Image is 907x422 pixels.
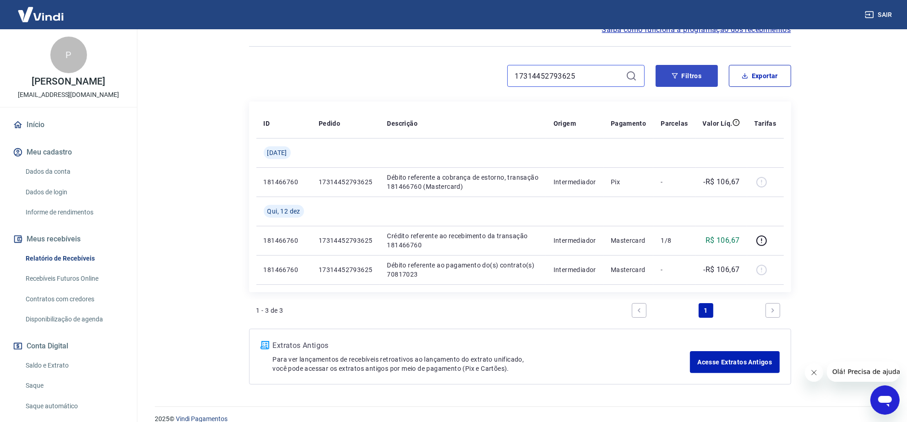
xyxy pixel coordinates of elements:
[554,265,596,274] p: Intermediador
[827,362,900,382] iframe: Mensagem da empresa
[18,90,119,100] p: [EMAIL_ADDRESS][DOMAIN_NAME]
[704,176,740,187] p: -R$ 106,67
[704,264,740,275] p: -R$ 106,67
[611,177,646,187] p: Pix
[319,119,340,128] p: Pedido
[699,303,713,318] a: Page 1 is your current page
[661,265,688,274] p: -
[32,77,105,86] p: [PERSON_NAME]
[22,290,126,309] a: Contratos com credores
[50,37,87,73] div: P
[870,385,900,415] iframe: Botão para abrir a janela de mensagens
[256,306,283,315] p: 1 - 3 de 3
[729,65,791,87] button: Exportar
[863,6,896,23] button: Sair
[319,236,373,245] p: 17314452793625
[11,115,126,135] a: Início
[319,177,373,187] p: 17314452793625
[554,177,596,187] p: Intermediador
[387,119,418,128] p: Descrição
[755,119,777,128] p: Tarifas
[22,376,126,395] a: Saque
[22,397,126,416] a: Saque automático
[22,183,126,202] a: Dados de login
[554,236,596,245] p: Intermediador
[387,173,539,191] p: Débito referente a cobrança de estorno, transação 181466760 (Mastercard)
[267,148,287,157] span: [DATE]
[264,177,304,187] p: 181466760
[22,356,126,375] a: Saldo e Extrato
[264,236,304,245] p: 181466760
[5,6,77,14] span: Olá! Precisa de ajuda?
[264,119,270,128] p: ID
[766,303,780,318] a: Next page
[611,236,646,245] p: Mastercard
[11,142,126,162] button: Meu cadastro
[22,162,126,181] a: Dados da conta
[22,249,126,268] a: Relatório de Recebíveis
[611,265,646,274] p: Mastercard
[632,303,646,318] a: Previous page
[656,65,718,87] button: Filtros
[22,310,126,329] a: Disponibilização de agenda
[387,231,539,250] p: Crédito referente ao recebimento da transação 181466760
[22,203,126,222] a: Informe de rendimentos
[387,261,539,279] p: Débito referente ao pagamento do(s) contrato(s) 70817023
[661,119,688,128] p: Parcelas
[267,207,300,216] span: Qui, 12 dez
[661,177,688,187] p: -
[706,235,740,246] p: R$ 106,67
[602,24,791,35] a: Saiba como funciona a programação dos recebimentos
[11,229,126,249] button: Meus recebíveis
[11,336,126,356] button: Conta Digital
[11,0,71,28] img: Vindi
[264,265,304,274] p: 181466760
[261,341,269,349] img: ícone
[273,340,690,351] p: Extratos Antigos
[273,355,690,373] p: Para ver lançamentos de recebíveis retroativos ao lançamento do extrato unificado, você pode aces...
[703,119,733,128] p: Valor Líq.
[611,119,646,128] p: Pagamento
[22,269,126,288] a: Recebíveis Futuros Online
[554,119,576,128] p: Origem
[661,236,688,245] p: 1/8
[319,265,373,274] p: 17314452793625
[805,363,823,382] iframe: Fechar mensagem
[515,69,622,83] input: Busque pelo número do pedido
[628,299,784,321] ul: Pagination
[690,351,779,373] a: Acesse Extratos Antigos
